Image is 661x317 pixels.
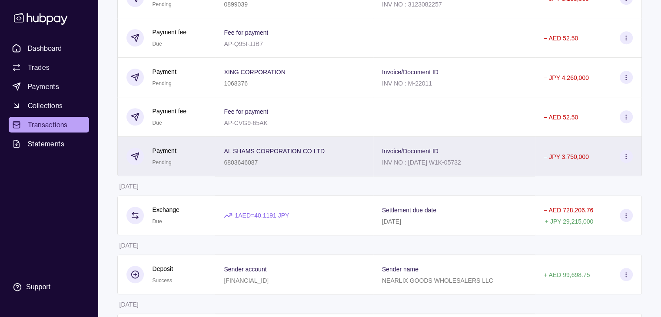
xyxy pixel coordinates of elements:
p: [FINANCIAL_ID] [224,277,269,284]
span: Dashboard [28,43,62,53]
span: Pending [153,159,172,165]
p: Payment [153,67,176,76]
span: Due [153,120,162,126]
p: − JPY 3,750,000 [544,153,589,160]
p: [DATE] [120,183,139,190]
p: INV NO : [DATE] W1K-05732 [382,159,461,166]
p: 0899039 [224,1,248,8]
p: + AED 99,698.75 [544,271,590,278]
span: Statements [28,139,64,149]
p: − AED 52.50 [544,114,578,121]
p: − AED 52.50 [544,35,578,42]
span: Due [153,218,162,225]
a: Trades [9,59,89,75]
p: Invoice/Document ID [382,69,438,76]
p: − JPY 4,260,000 [544,74,589,81]
p: 1 AED = 40.1191 JPY [235,211,289,220]
p: AP-Q95I-JJB7 [224,40,262,47]
span: Transactions [28,119,68,130]
p: Invoice/Document ID [382,148,438,155]
p: Deposit [153,264,173,274]
a: Statements [9,136,89,152]
p: [DATE] [120,301,139,308]
p: [DATE] [382,218,401,225]
p: INV NO : 3123082257 [382,1,442,8]
p: Fee for payment [224,29,268,36]
p: Payment [153,146,176,155]
p: AP-CVG9-65AK [224,119,267,126]
a: Collections [9,98,89,113]
p: INV NO : M-22011 [382,80,432,87]
p: − AED 728,206.76 [544,207,593,214]
span: Collections [28,100,63,111]
span: Success [153,277,172,284]
p: Sender account [224,266,266,273]
span: Payments [28,81,59,92]
p: 6803646087 [224,159,258,166]
span: Trades [28,62,50,73]
a: Payments [9,79,89,94]
span: Due [153,41,162,47]
p: Exchange [153,205,179,215]
p: NEARLIX GOODS WHOLESALERS LLC [382,277,493,284]
a: Transactions [9,117,89,132]
p: Settlement due date [382,207,436,214]
p: Sender name [382,266,419,273]
div: Support [26,282,50,292]
p: Fee for payment [224,108,268,115]
p: 1068376 [224,80,248,87]
p: [DATE] [120,242,139,249]
a: Dashboard [9,40,89,56]
a: Support [9,278,89,296]
p: AL SHAMS CORPORATION CO LTD [224,148,325,155]
p: Payment fee [153,27,187,37]
span: Pending [153,1,172,7]
p: Payment fee [153,106,187,116]
p: + JPY 29,215,000 [545,218,593,225]
span: Pending [153,80,172,86]
p: XING CORPORATION [224,69,285,76]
